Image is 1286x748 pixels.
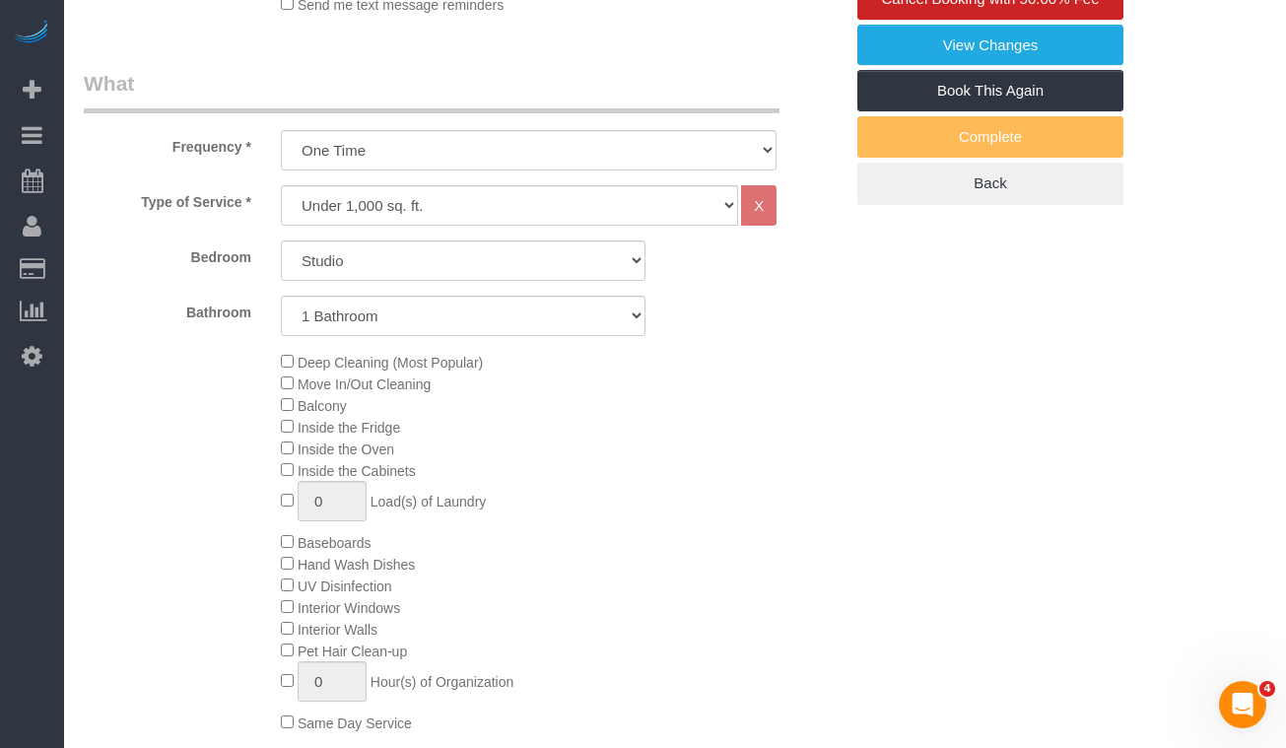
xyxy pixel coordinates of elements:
span: Inside the Oven [298,442,394,457]
span: Move In/Out Cleaning [298,376,431,392]
legend: What [84,69,779,113]
label: Frequency * [69,130,266,157]
span: Balcony [298,398,347,414]
span: Inside the Cabinets [298,463,416,479]
label: Bedroom [69,240,266,267]
span: Hour(s) of Organization [371,674,514,690]
label: Type of Service * [69,185,266,212]
span: Hand Wash Dishes [298,557,415,573]
span: Pet Hair Clean-up [298,644,407,659]
label: Bathroom [69,296,266,322]
span: 4 [1259,681,1275,697]
span: Interior Windows [298,600,400,616]
a: View Changes [857,25,1123,66]
iframe: Intercom live chat [1219,681,1266,728]
span: Deep Cleaning (Most Popular) [298,355,483,371]
span: Interior Walls [298,622,377,638]
span: Load(s) of Laundry [371,494,487,510]
a: Back [857,163,1123,204]
span: Same Day Service [298,715,412,731]
img: Automaid Logo [12,20,51,47]
span: Inside the Fridge [298,420,400,436]
span: UV Disinfection [298,578,392,594]
a: Book This Again [857,70,1123,111]
span: Baseboards [298,535,372,551]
